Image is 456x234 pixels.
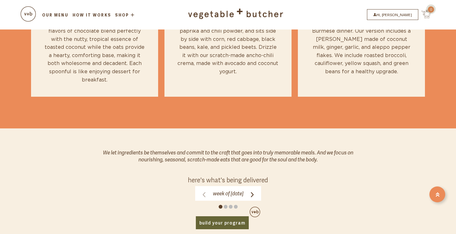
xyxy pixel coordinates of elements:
a: Hi, [PERSON_NAME] [367,9,418,20]
div: here's what's being delivered [20,175,436,184]
p: A delightful, healthy twists on the classic Girl Scout cookie. The rich flavors of chocolate blen... [44,11,145,84]
div: We let ingredients be themselves and commit to the craft that goes into truly memorable meals. An... [93,149,363,175]
a: How it Works [72,12,112,18]
div: Your favorite easy dinner, unwrapped. Fresh cauliflower is roasted with paprika and chili powder,... [177,11,279,76]
div: This comforting bowl of rice noodles and veggies is our take on an aromatic Burmese dinner. Our v... [311,11,412,76]
a: Shop [114,13,136,17]
label: Week of [DATE] [213,189,243,198]
span: 0 [428,6,434,13]
a: Our Menu [41,12,69,18]
img: cart [21,6,36,22]
img: cart [250,207,260,217]
img: cart [421,10,431,18]
a: build your program [196,216,249,229]
a: 0 [418,13,431,20]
